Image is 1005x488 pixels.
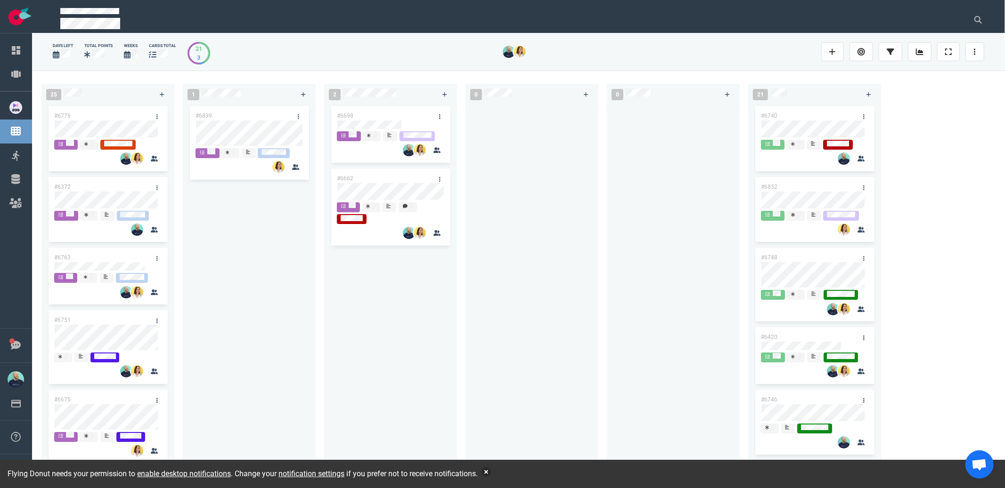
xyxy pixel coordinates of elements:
div: Weeks [124,43,138,49]
a: #6675 [54,396,71,403]
a: #6746 [761,396,777,403]
img: 26 [272,161,285,173]
img: 26 [120,152,132,165]
a: #6763 [54,254,71,261]
img: 26 [131,152,143,165]
a: #6776 [54,112,71,119]
img: 26 [120,286,132,298]
img: 26 [827,303,839,315]
div: Ouvrir le chat [965,450,994,479]
img: 26 [838,365,850,377]
div: 21 [196,44,202,53]
a: #6748 [761,254,777,261]
div: cards total [149,43,176,49]
a: #6839 [196,112,212,119]
img: 26 [503,46,515,58]
a: notification settings [278,469,344,478]
img: 26 [131,286,143,298]
img: 26 [403,144,415,156]
a: enable desktop notifications [137,469,231,478]
a: #6662 [337,175,353,182]
img: 26 [838,436,850,448]
span: 0 [470,89,482,100]
span: 25 [46,89,61,100]
span: 2 [329,89,341,100]
img: 26 [514,46,526,58]
a: #6420 [761,334,777,340]
span: 0 [612,89,623,100]
a: #6751 [54,317,71,323]
a: #6372 [54,184,71,190]
img: 26 [838,303,850,315]
img: 26 [131,445,143,457]
a: #6698 [337,112,353,119]
a: #6740 [761,112,777,119]
div: Total Points [84,43,113,49]
img: 26 [827,365,839,377]
img: 26 [403,227,415,239]
img: 26 [414,227,426,239]
img: 26 [131,365,143,377]
span: Flying Donut needs your permission to [8,469,231,478]
img: 26 [131,224,143,236]
img: 26 [120,365,132,377]
span: 21 [753,89,768,100]
div: days left [53,43,73,49]
a: #6852 [761,184,777,190]
img: 26 [838,224,850,236]
img: 26 [414,144,426,156]
span: 1 [188,89,199,100]
span: . Change your if you prefer not to receive notifications. [231,469,478,478]
img: 26 [838,152,850,165]
div: 3 [196,53,202,62]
